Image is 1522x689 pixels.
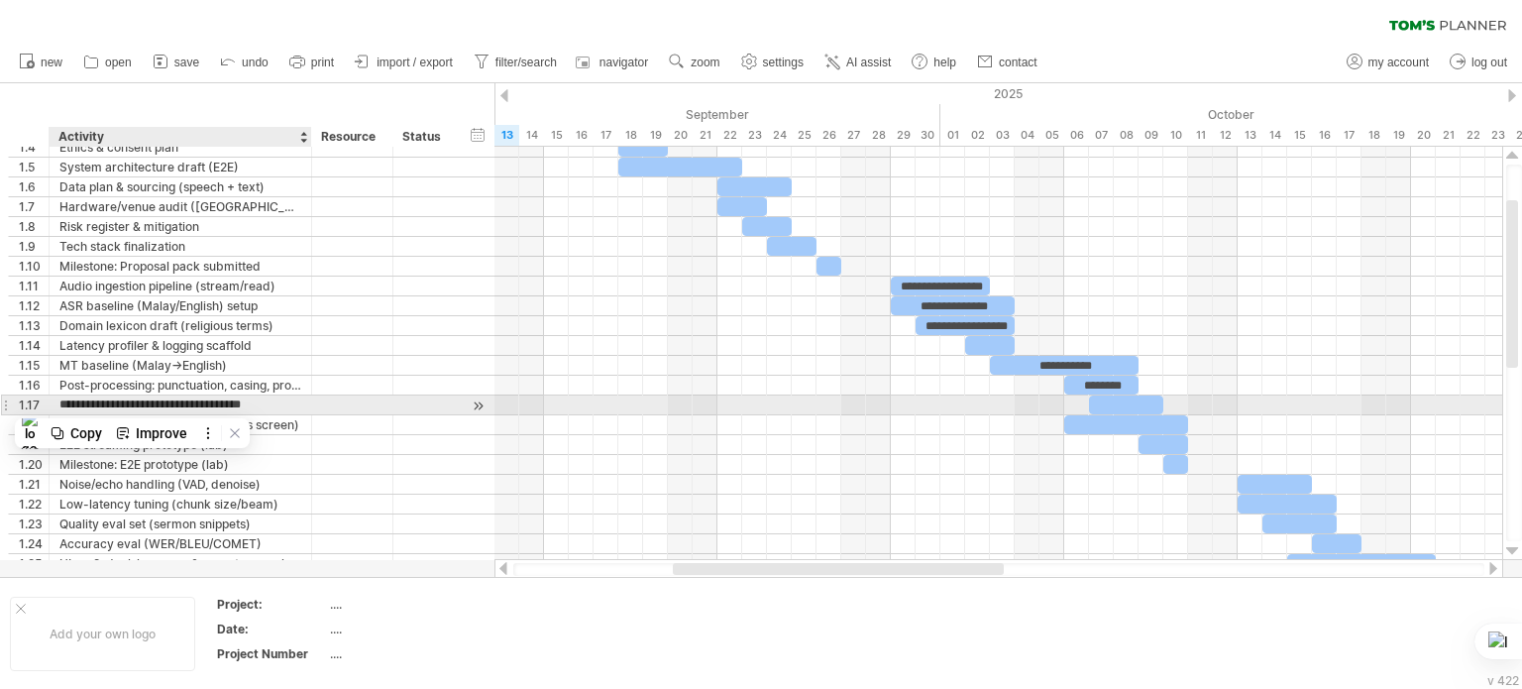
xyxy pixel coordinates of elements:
div: Wednesday, 24 September 2025 [767,125,792,146]
div: MT baseline (Malay→English) [59,356,301,375]
span: open [105,56,132,69]
span: save [174,56,199,69]
div: Sunday, 19 October 2025 [1386,125,1411,146]
div: 1.20 [19,455,49,474]
div: Friday, 3 October 2025 [990,125,1015,146]
div: Thursday, 25 September 2025 [792,125,816,146]
div: 1.5 [19,158,49,176]
div: Monday, 20 October 2025 [1411,125,1436,146]
div: 1.6 [19,177,49,196]
div: UI rev2: dual-language & operator panel [59,554,301,573]
div: Sunday, 14 September 2025 [519,125,544,146]
div: 1.25 [19,554,49,573]
div: 1.21 [19,475,49,494]
span: log out [1471,56,1507,69]
span: import / export [377,56,453,69]
span: settings [763,56,804,69]
div: Sunday, 28 September 2025 [866,125,891,146]
div: Saturday, 27 September 2025 [841,125,866,146]
div: Saturday, 20 September 2025 [668,125,693,146]
div: Data plan & sourcing (speech + text) [59,177,301,196]
div: Post-processing: punctuation, casing, profanity filter [59,376,301,395]
span: filter/search [495,56,557,69]
div: Quality eval set (sermon snippets) [59,515,301,533]
span: help [933,56,956,69]
a: filter/search [469,50,563,75]
a: contact [972,50,1043,75]
a: save [148,50,205,75]
div: Accuracy eval (WER/BLEU/COMET) [59,534,301,553]
div: Wednesday, 22 October 2025 [1461,125,1485,146]
div: Monday, 6 October 2025 [1064,125,1089,146]
a: navigator [573,50,654,75]
div: Milestone: E2E prototype (lab) [59,455,301,474]
div: 1.16 [19,376,49,395]
div: v 422 [1487,673,1519,688]
div: Project: [217,596,326,613]
div: Wednesday, 8 October 2025 [1114,125,1139,146]
div: September 2025 [197,104,940,125]
div: .... [330,645,496,662]
div: .... [330,596,496,613]
div: 1.17 [19,396,49,414]
div: 1.14 [19,336,49,355]
div: 1.9 [19,237,49,256]
span: my account [1368,56,1429,69]
div: Saturday, 13 September 2025 [494,125,519,146]
div: 1.12 [19,296,49,315]
div: Wednesday, 15 October 2025 [1287,125,1312,146]
div: Friday, 26 September 2025 [816,125,841,146]
a: AI assist [819,50,897,75]
div: Thursday, 2 October 2025 [965,125,990,146]
span: contact [999,56,1037,69]
div: Thursday, 18 September 2025 [618,125,643,146]
div: Milestone: Proposal pack submitted [59,257,301,276]
div: Tuesday, 14 October 2025 [1262,125,1287,146]
div: Latency profiler & logging scaffold [59,336,301,355]
div: 1.13 [19,316,49,335]
div: Saturday, 18 October 2025 [1361,125,1386,146]
div: 1.11 [19,277,49,295]
div: Saturday, 4 October 2025 [1015,125,1039,146]
div: Activity [58,127,300,147]
div: Tuesday, 30 September 2025 [916,125,940,146]
a: zoom [664,50,725,75]
div: 1.15 [19,356,49,375]
div: Domain lexicon draft (religious terms) [59,316,301,335]
div: Resource [321,127,381,147]
div: UI/Display prototype (live captions screen) [59,415,301,434]
div: Monday, 13 October 2025 [1238,125,1262,146]
div: Risk register & mitigation [59,217,301,236]
div: Tuesday, 23 September 2025 [742,125,767,146]
div: Audio ingestion pipeline (stream/read) [59,277,301,295]
div: 1.24 [19,534,49,553]
div: Wednesday, 1 October 2025 [940,125,965,146]
div: 1.23 [19,515,49,533]
span: print [311,56,334,69]
div: Noise/echo handling (VAD, denoise) [59,475,301,494]
div: scroll to activity [469,396,488,416]
div: Tuesday, 7 October 2025 [1089,125,1114,146]
div: Friday, 19 September 2025 [643,125,668,146]
div: Monday, 15 September 2025 [544,125,569,146]
div: Hardware/venue audit ([GEOGRAPHIC_DATA]) [59,197,301,216]
div: Project Number [217,645,326,662]
div: 1.10 [19,257,49,276]
div: Saturday, 11 October 2025 [1188,125,1213,146]
a: open [78,50,138,75]
div: Sunday, 21 September 2025 [693,125,717,146]
a: log out [1445,50,1513,75]
span: navigator [599,56,648,69]
a: undo [215,50,274,75]
div: Monday, 29 September 2025 [891,125,916,146]
span: undo [242,56,269,69]
span: zoom [691,56,719,69]
span: new [41,56,62,69]
div: 1.18 [19,415,49,434]
div: Sunday, 12 October 2025 [1213,125,1238,146]
div: Friday, 10 October 2025 [1163,125,1188,146]
div: Thursday, 9 October 2025 [1139,125,1163,146]
a: my account [1342,50,1435,75]
div: Add your own logo [10,597,195,671]
div: Wednesday, 17 September 2025 [594,125,618,146]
